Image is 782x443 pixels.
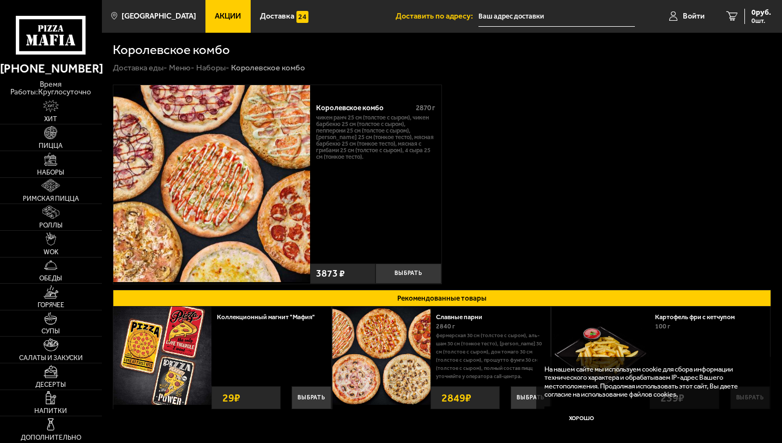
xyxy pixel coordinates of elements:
span: Дополнительно [21,434,81,441]
button: Хорошо [544,406,618,431]
span: Доставка [260,13,294,20]
a: Доставка еды- [113,63,167,73]
input: Ваш адрес доставки [478,7,635,27]
button: Рекомендованные товары [113,290,771,307]
a: Картофель фри с кетчупом [655,313,743,321]
span: Роллы [39,222,63,229]
p: Чикен Ранч 25 см (толстое с сыром), Чикен Барбекю 25 см (толстое с сыром), Пепперони 25 см (толст... [316,115,435,160]
a: Коллекционный магнит "Мафия" [217,313,323,321]
a: Королевское комбо [113,85,310,284]
span: 0 шт. [751,17,771,24]
div: Королевское комбо [316,103,408,112]
span: Акции [215,13,241,20]
button: Выбрать [511,386,550,409]
span: Доставить по адресу: [396,13,478,20]
span: Напитки [34,408,67,414]
span: Хит [44,116,57,122]
img: Королевское комбо [113,85,310,282]
span: Десерты [35,381,66,388]
span: 100 г [655,322,670,330]
a: Меню- [169,63,195,73]
span: WOK [44,249,58,255]
span: 0 руб. [751,9,771,16]
span: Наборы [37,169,64,176]
span: Горячее [38,302,64,308]
span: Супы [41,328,60,334]
span: Войти [683,13,705,20]
span: Обеды [39,275,62,282]
span: Салаты и закуски [19,355,83,361]
strong: 2849 ₽ [439,387,474,409]
span: 2870 г [416,103,435,112]
span: Пицца [39,142,63,149]
p: На нашем сайте мы используем cookie для сбора информации технического характера и обрабатываем IP... [544,365,756,399]
span: 2840 г [436,322,455,330]
button: Выбрать [375,264,441,284]
h1: Королевское комбо [113,44,230,57]
p: Фермерская 30 см (толстое с сыром), Аль-Шам 30 см (тонкое тесто), [PERSON_NAME] 30 см (толстое с ... [436,332,542,381]
div: Королевское комбо [231,63,305,73]
strong: 29 ₽ [220,387,243,409]
a: Славные парни [436,313,490,321]
button: Выбрать [292,386,331,409]
span: [GEOGRAPHIC_DATA] [122,13,196,20]
span: 3873 ₽ [316,269,345,279]
span: Римская пицца [23,195,79,202]
img: 15daf4d41897b9f0e9f617042186c801.svg [296,11,308,23]
a: Наборы- [196,63,229,73]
